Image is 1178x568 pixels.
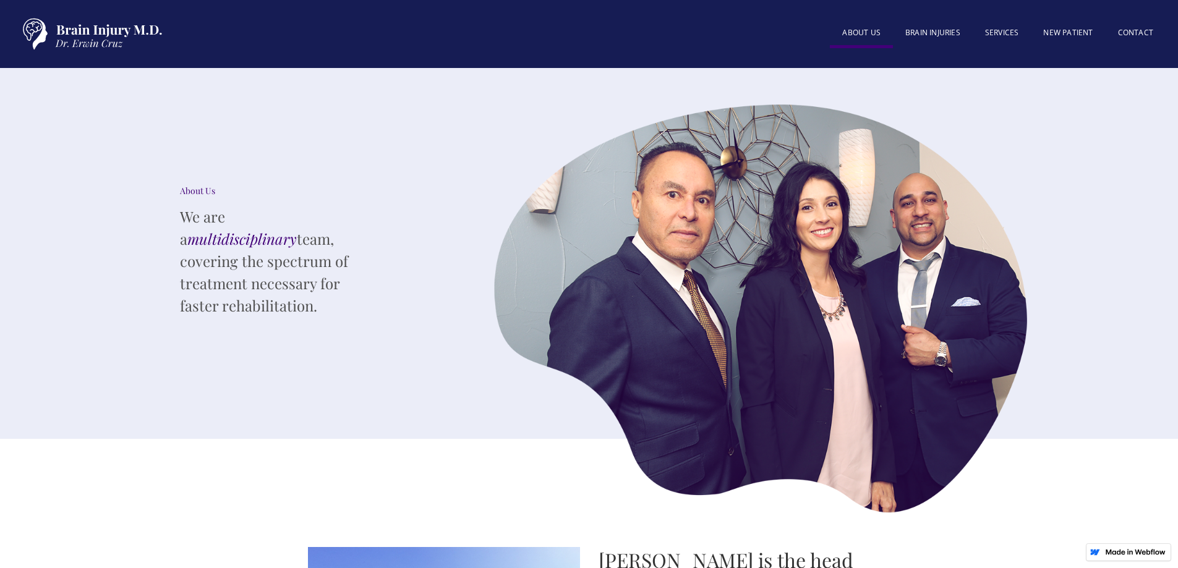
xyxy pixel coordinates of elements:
[973,20,1031,45] a: SERVICES
[12,12,167,56] a: home
[187,229,297,248] em: multidisciplinary
[893,20,973,45] a: BRAIN INJURIES
[1106,20,1166,45] a: Contact
[180,185,365,197] div: About Us
[1031,20,1105,45] a: New patient
[1105,549,1166,555] img: Made in Webflow
[830,20,893,48] a: About US
[180,205,365,316] p: We are a team, covering the spectrum of treatment necessary for faster rehabilitation.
